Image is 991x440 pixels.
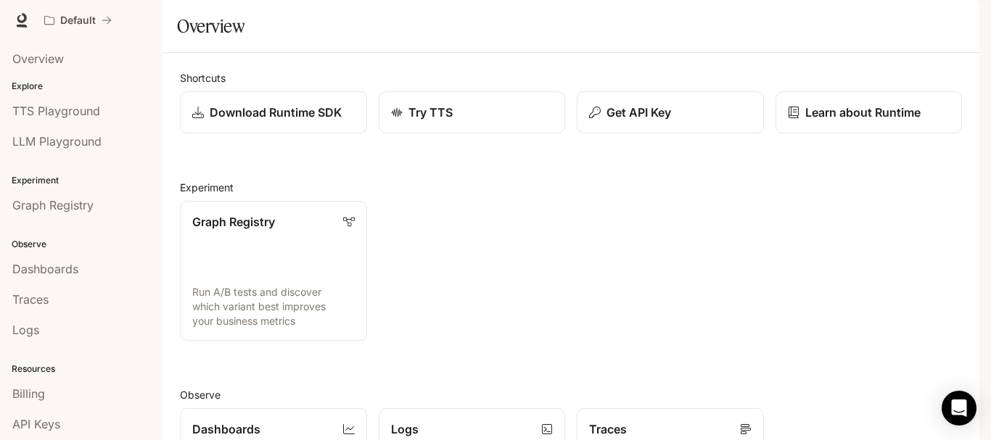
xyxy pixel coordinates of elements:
h2: Shortcuts [180,70,962,86]
h2: Observe [180,387,962,402]
button: Get API Key [577,91,764,133]
p: Traces [589,420,627,438]
a: Graph RegistryRun A/B tests and discover which variant best improves your business metrics [180,201,367,341]
p: Try TTS [408,104,453,121]
p: Default [60,14,96,27]
button: All workspaces [38,6,118,35]
p: Graph Registry [192,213,275,231]
p: Download Runtime SDK [210,104,342,121]
a: Try TTS [379,91,566,133]
a: Download Runtime SDK [180,91,367,133]
p: Run A/B tests and discover which variant best improves your business metrics [192,285,355,328]
p: Logs [391,420,419,438]
h1: Overview [177,12,244,41]
h2: Experiment [180,180,962,195]
div: Open Intercom Messenger [942,391,976,426]
p: Get API Key [606,104,671,121]
p: Dashboards [192,420,260,438]
a: Learn about Runtime [776,91,963,133]
p: Learn about Runtime [805,104,921,121]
